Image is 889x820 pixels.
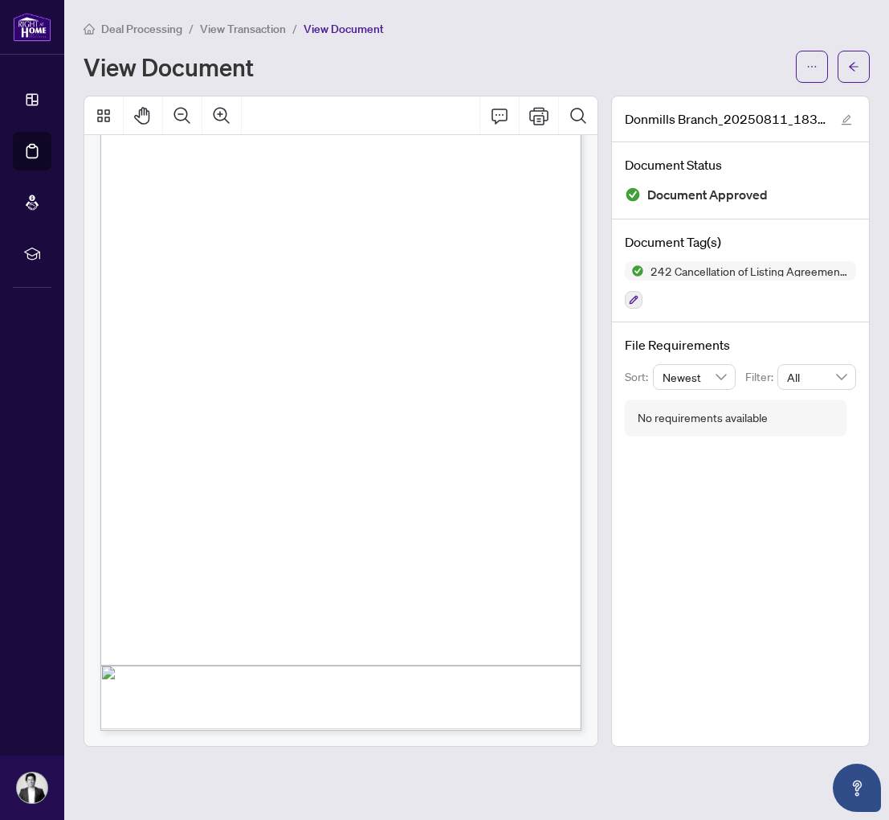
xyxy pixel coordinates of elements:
[84,54,254,80] h1: View Document
[13,12,51,42] img: logo
[848,61,859,72] span: arrow-left
[625,109,826,129] span: Donmills Branch_20250811_183651.pdf
[663,365,727,389] span: Newest
[841,114,852,125] span: edit
[292,19,297,38] li: /
[17,773,47,803] img: Profile Icon
[625,368,653,386] p: Sort:
[647,184,768,206] span: Document Approved
[787,365,846,389] span: All
[625,261,644,281] img: Status Icon
[304,22,384,36] span: View Document
[84,23,95,35] span: home
[644,265,856,277] span: 242 Cancellation of Listing Agreement - Authority to Offer for Sale
[189,19,194,38] li: /
[625,335,856,355] h4: File Requirements
[806,61,818,72] span: ellipsis
[101,22,182,36] span: Deal Processing
[200,22,286,36] span: View Transaction
[638,409,768,427] div: No requirements available
[625,232,856,252] h4: Document Tag(s)
[745,368,777,386] p: Filter:
[833,764,881,812] button: Open asap
[625,155,856,174] h4: Document Status
[625,187,641,203] img: Document Status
